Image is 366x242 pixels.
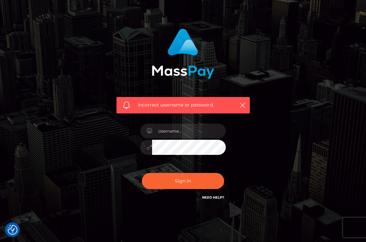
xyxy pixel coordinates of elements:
[152,124,226,138] input: Username...
[202,195,224,200] a: Need Help?
[142,173,224,189] button: Sign in
[8,225,17,235] img: Revisit consent button
[138,102,232,109] span: Incorrect username or password.
[8,225,17,235] button: Consent Preferences
[152,29,214,79] img: MassPay Login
